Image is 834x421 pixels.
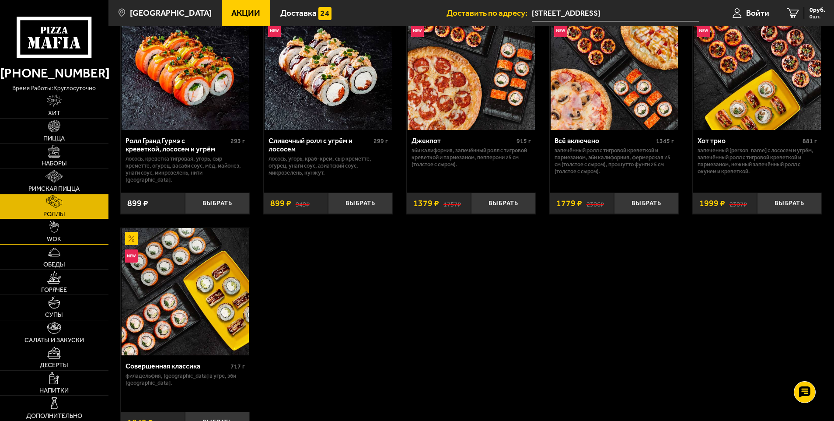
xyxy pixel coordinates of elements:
img: Совершенная классика [122,228,249,355]
a: АкционныйНовинкаХот трио [693,3,822,130]
span: 1379 ₽ [413,199,439,208]
button: Выбрать [757,193,822,214]
span: WOK [47,236,61,242]
img: Новинка [125,249,138,263]
span: Пицца [43,136,65,142]
span: 293 г [230,137,245,145]
span: Десерты [40,362,68,368]
a: НовинкаРолл Гранд Гурмэ с креветкой, лососем и угрём [121,3,250,130]
div: Сливочный ролл с угрём и лососем [269,137,371,153]
p: лосось, креветка тигровая, угорь, Сыр креметте, огурец, васаби соус, мёд, майонез, унаги соус, ми... [126,155,245,183]
a: АкционныйНовинкаВсё включено [550,3,679,130]
span: Наборы [42,161,67,167]
img: Сливочный ролл с угрём и лососем [265,3,392,130]
a: АкционныйНовинкаСовершенная классика [121,228,250,355]
span: 915 г [516,137,531,145]
span: 0 руб. [810,7,825,13]
button: Выбрать [328,193,393,214]
p: Запеченный [PERSON_NAME] с лососем и угрём, Запечённый ролл с тигровой креветкой и пармезаном, Не... [698,147,817,175]
s: 2307 ₽ [729,199,747,208]
span: 1779 ₽ [556,199,582,208]
span: Роллы [43,211,65,218]
img: Всё включено [551,3,678,130]
div: Хот трио [698,137,800,145]
span: Доставить по адресу: [447,9,532,17]
span: 899 ₽ [127,199,148,208]
span: Супы [45,312,63,318]
s: 949 ₽ [296,199,310,208]
a: АкционныйНовинкаСливочный ролл с угрём и лососем [264,3,393,130]
div: Совершенная классика [126,362,228,370]
img: Хот трио [694,3,821,130]
span: Дополнительно [26,413,82,419]
img: Акционный [125,232,138,245]
input: Ваш адрес доставки [532,5,698,21]
p: лосось, угорь, краб-крем, Сыр креметте, огурец, унаги соус, азиатский соус, микрозелень, кунжут. [269,155,388,176]
span: Салаты и закуски [24,337,84,344]
span: 0 шт. [810,14,825,19]
button: Выбрать [185,193,250,214]
span: Акции [231,9,260,17]
div: Всё включено [555,137,654,145]
span: 299 г [373,137,388,145]
button: Выбрать [614,193,679,214]
span: Обеды [43,262,65,268]
button: Выбрать [471,193,536,214]
p: Эби Калифорния, Запечённый ролл с тигровой креветкой и пармезаном, Пепперони 25 см (толстое с сыр... [412,147,531,168]
img: Ролл Гранд Гурмэ с креветкой, лососем и угрём [122,3,249,130]
a: АкционныйНовинкаДжекпот [407,3,536,130]
span: 899 ₽ [270,199,291,208]
span: Горячее [41,287,67,293]
s: 2306 ₽ [586,199,604,208]
span: 717 г [230,363,245,370]
span: 881 г [803,137,817,145]
div: Джекпот [412,137,514,145]
span: Доставка [280,9,317,17]
span: 1345 г [656,137,674,145]
img: Джекпот [408,3,535,130]
p: Запечённый ролл с тигровой креветкой и пармезаном, Эби Калифорния, Фермерская 25 см (толстое с сы... [555,147,674,175]
img: Новинка [554,24,567,37]
span: Напитки [39,388,69,394]
s: 1757 ₽ [443,199,461,208]
span: Хит [48,110,60,116]
span: 1999 ₽ [699,199,725,208]
img: Новинка [411,24,424,37]
p: Филадельфия, [GEOGRAPHIC_DATA] в угре, Эби [GEOGRAPHIC_DATA]. [126,372,245,386]
span: [GEOGRAPHIC_DATA] [130,9,212,17]
img: Новинка [697,24,710,37]
div: Ролл Гранд Гурмэ с креветкой, лососем и угрём [126,137,228,153]
img: Новинка [268,24,281,37]
img: 15daf4d41897b9f0e9f617042186c801.svg [318,7,332,20]
span: Римская пицца [28,186,80,192]
span: Войти [746,9,769,17]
